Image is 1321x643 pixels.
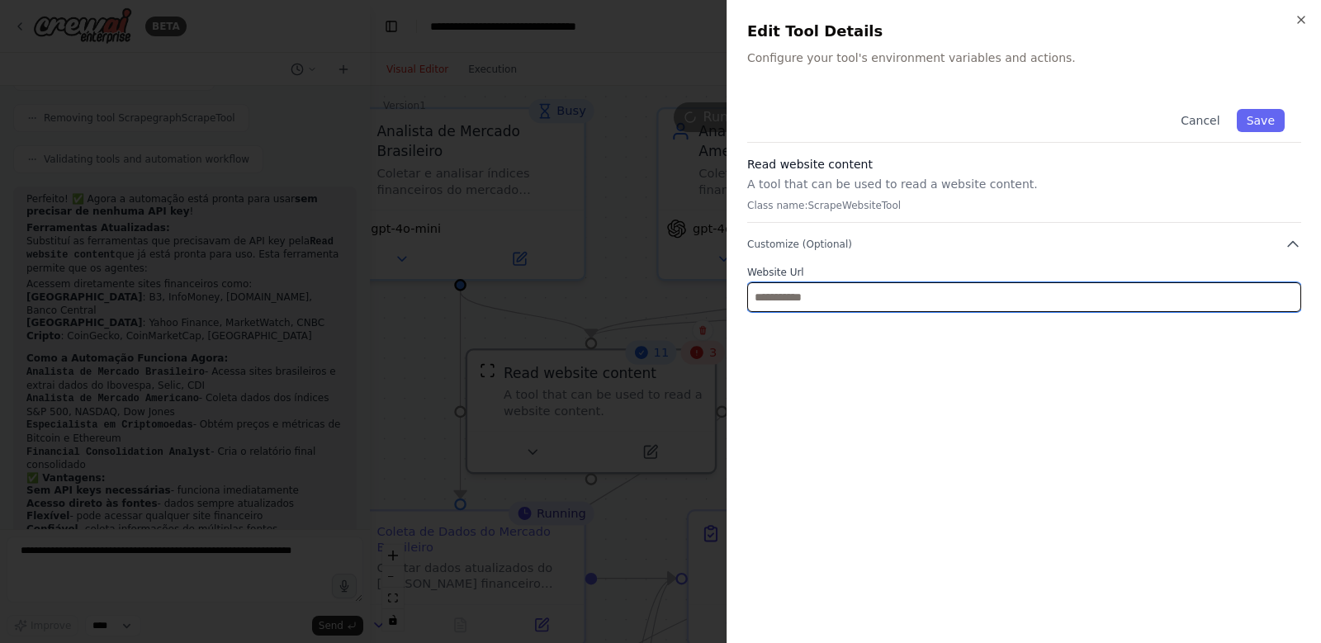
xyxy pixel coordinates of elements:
button: Save [1237,109,1285,132]
button: Cancel [1171,109,1229,132]
p: A tool that can be used to read a website content. [747,176,1301,192]
label: Website Url [747,266,1301,279]
span: Customize (Optional) [747,238,852,251]
button: Customize (Optional) [747,236,1301,253]
h3: Read website content [747,156,1301,173]
p: Configure your tool's environment variables and actions. [747,50,1301,66]
h2: Edit Tool Details [747,20,1301,43]
p: Class name: ScrapeWebsiteTool [747,199,1301,212]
